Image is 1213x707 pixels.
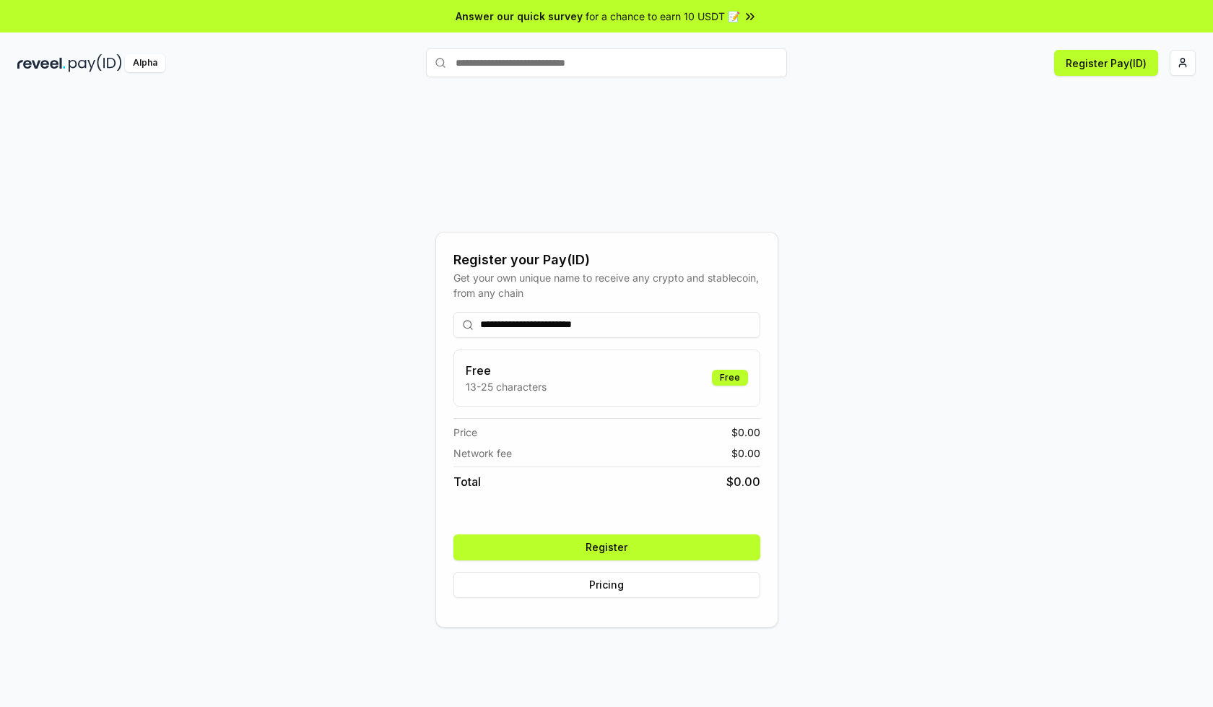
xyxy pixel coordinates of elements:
button: Register Pay(ID) [1054,50,1158,76]
div: Register your Pay(ID) [453,250,760,270]
span: Answer our quick survey [456,9,583,24]
h3: Free [466,362,547,379]
img: reveel_dark [17,54,66,72]
span: $ 0.00 [731,446,760,461]
div: Alpha [125,54,165,72]
div: Get your own unique name to receive any crypto and stablecoin, from any chain [453,270,760,300]
span: Price [453,425,477,440]
span: $ 0.00 [731,425,760,440]
p: 13-25 characters [466,379,547,394]
span: $ 0.00 [726,473,760,490]
button: Pricing [453,572,760,598]
img: pay_id [69,54,122,72]
button: Register [453,534,760,560]
div: Free [712,370,748,386]
span: Network fee [453,446,512,461]
span: for a chance to earn 10 USDT 📝 [586,9,740,24]
span: Total [453,473,481,490]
